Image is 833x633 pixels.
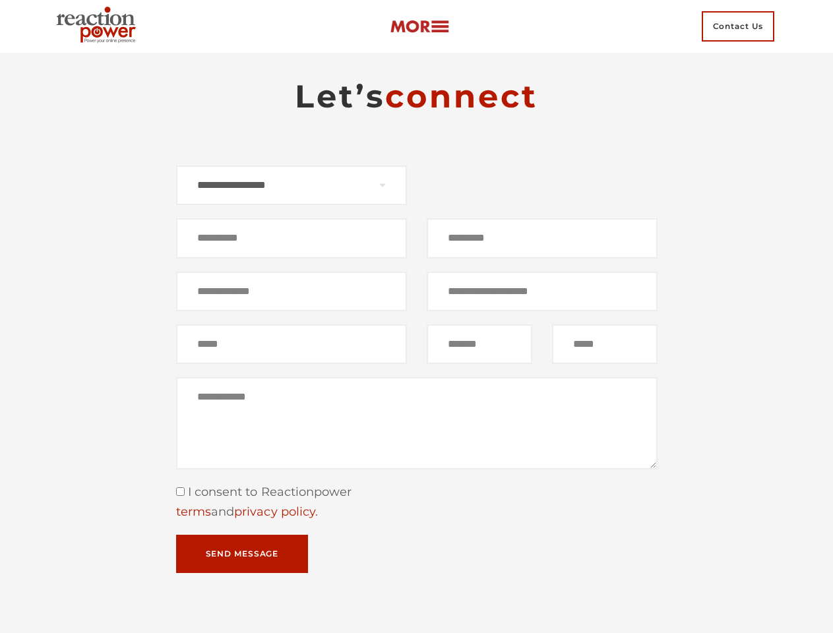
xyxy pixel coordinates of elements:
[185,485,352,499] span: I consent to Reactionpower
[234,504,318,519] a: privacy policy.
[176,166,658,574] form: Contact form
[390,19,449,34] img: more-btn.png
[51,3,146,50] img: Executive Branding | Personal Branding Agency
[702,11,774,42] span: Contact Us
[385,77,538,115] span: connect
[176,76,658,116] h2: Let’s
[176,535,309,573] button: Send Message
[176,502,658,522] div: and
[206,550,279,558] span: Send Message
[176,504,211,519] a: terms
